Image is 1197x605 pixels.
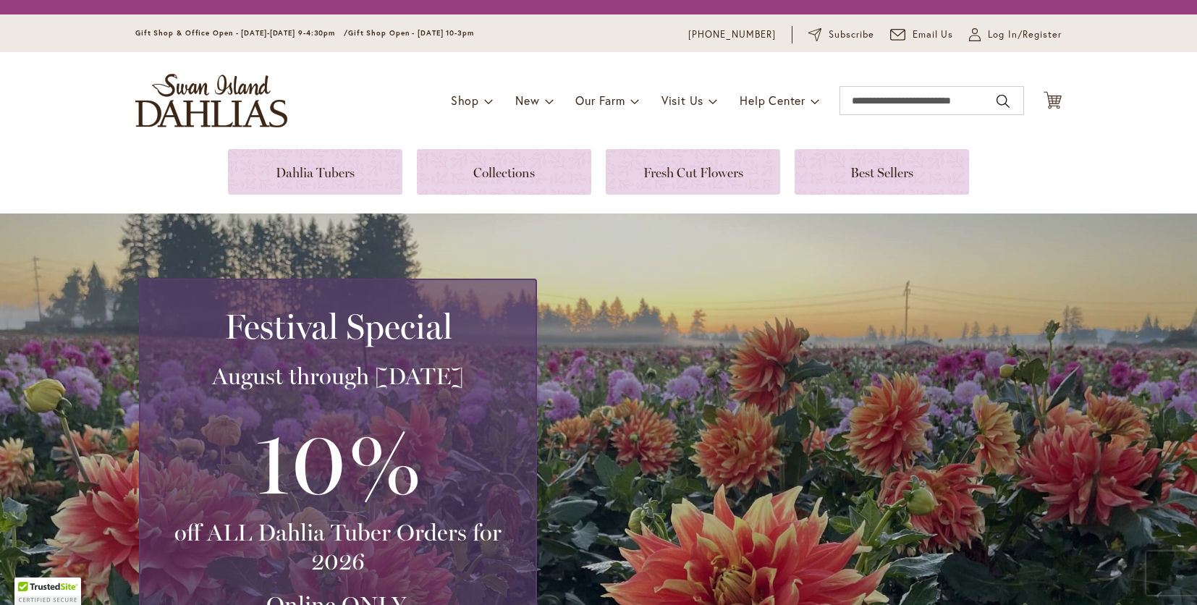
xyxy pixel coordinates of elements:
[515,93,539,108] span: New
[158,306,518,347] h2: Festival Special
[890,27,954,42] a: Email Us
[158,362,518,391] h3: August through [DATE]
[135,74,287,127] a: store logo
[575,93,625,108] span: Our Farm
[808,27,874,42] a: Subscribe
[913,27,954,42] span: Email Us
[740,93,805,108] span: Help Center
[451,93,479,108] span: Shop
[688,27,776,42] a: [PHONE_NUMBER]
[829,27,874,42] span: Subscribe
[661,93,703,108] span: Visit Us
[158,405,518,518] h3: 10%
[997,90,1010,113] button: Search
[988,27,1062,42] span: Log In/Register
[348,28,474,38] span: Gift Shop Open - [DATE] 10-3pm
[969,27,1062,42] a: Log In/Register
[158,518,518,576] h3: off ALL Dahlia Tuber Orders for 2026
[135,28,348,38] span: Gift Shop & Office Open - [DATE]-[DATE] 9-4:30pm /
